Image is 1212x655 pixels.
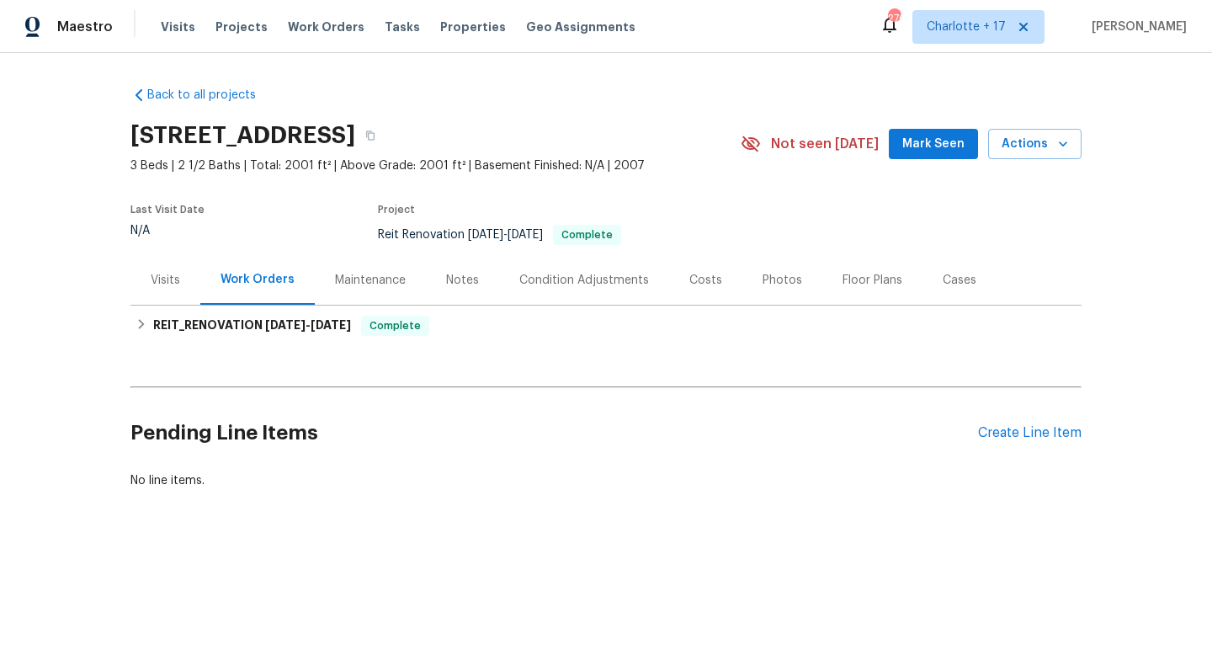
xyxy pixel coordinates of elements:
[221,271,295,288] div: Work Orders
[988,129,1082,160] button: Actions
[265,319,351,331] span: -
[927,19,1006,35] span: Charlotte + 17
[385,21,420,33] span: Tasks
[763,272,802,289] div: Photos
[130,87,292,104] a: Back to all projects
[288,19,364,35] span: Work Orders
[555,230,619,240] span: Complete
[355,120,385,151] button: Copy Address
[888,10,900,27] div: 276
[843,272,902,289] div: Floor Plans
[378,229,621,241] span: Reit Renovation
[943,272,976,289] div: Cases
[889,129,978,160] button: Mark Seen
[130,472,1082,489] div: No line items.
[440,19,506,35] span: Properties
[153,316,351,336] h6: REIT_RENOVATION
[526,19,635,35] span: Geo Assignments
[151,272,180,289] div: Visits
[1085,19,1187,35] span: [PERSON_NAME]
[215,19,268,35] span: Projects
[130,394,978,472] h2: Pending Line Items
[130,157,741,174] span: 3 Beds | 2 1/2 Baths | Total: 2001 ft² | Above Grade: 2001 ft² | Basement Finished: N/A | 2007
[508,229,543,241] span: [DATE]
[130,225,205,237] div: N/A
[265,319,306,331] span: [DATE]
[902,134,965,155] span: Mark Seen
[1002,134,1068,155] span: Actions
[978,425,1082,441] div: Create Line Item
[161,19,195,35] span: Visits
[57,19,113,35] span: Maestro
[363,317,428,334] span: Complete
[519,272,649,289] div: Condition Adjustments
[689,272,722,289] div: Costs
[378,205,415,215] span: Project
[771,136,879,152] span: Not seen [DATE]
[468,229,543,241] span: -
[130,205,205,215] span: Last Visit Date
[130,127,355,144] h2: [STREET_ADDRESS]
[446,272,479,289] div: Notes
[335,272,406,289] div: Maintenance
[311,319,351,331] span: [DATE]
[468,229,503,241] span: [DATE]
[130,306,1082,346] div: REIT_RENOVATION [DATE]-[DATE]Complete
